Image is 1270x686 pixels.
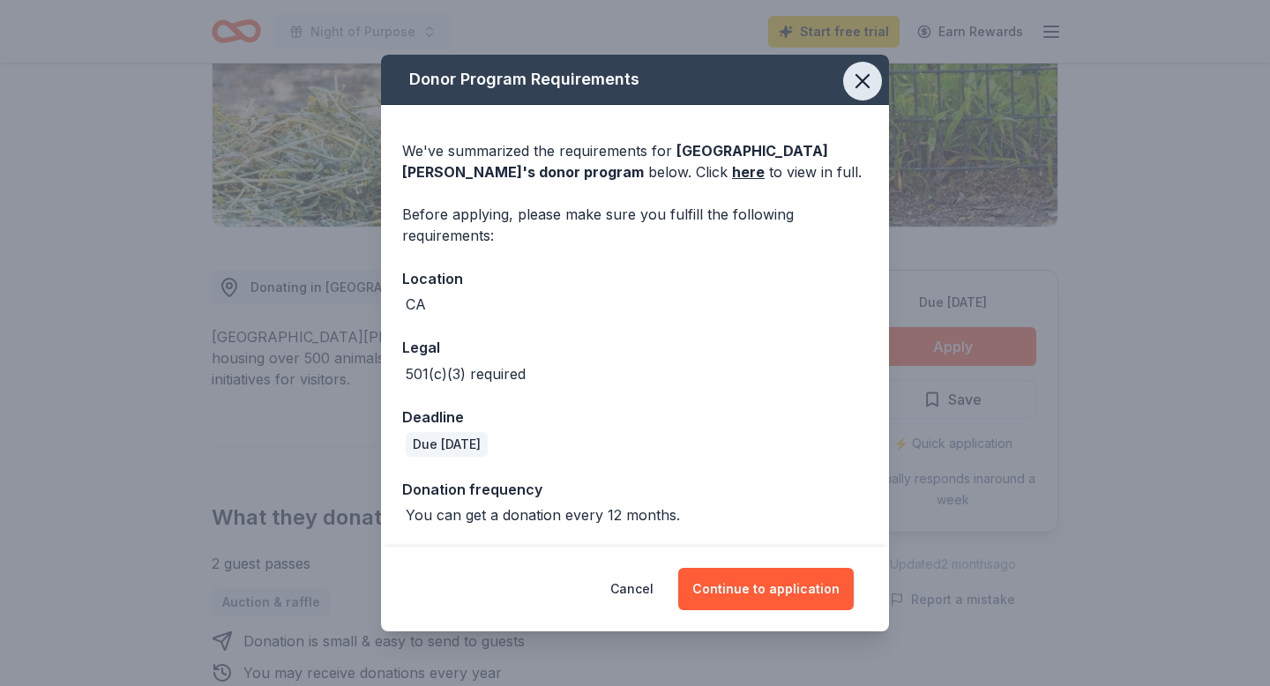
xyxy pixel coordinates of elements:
div: Before applying, please make sure you fulfill the following requirements: [402,204,868,246]
div: Deadline [402,406,868,429]
div: CA [406,294,426,315]
div: Location [402,267,868,290]
div: Donation frequency [402,478,868,501]
a: here [732,161,765,183]
div: 501(c)(3) required [406,363,526,384]
button: Continue to application [678,568,854,610]
div: Due [DATE] [406,432,488,457]
div: Legal [402,336,868,359]
button: Cancel [610,568,654,610]
div: You can get a donation every 12 months. [406,504,680,526]
div: We've summarized the requirements for below. Click to view in full. [402,140,868,183]
div: Donor Program Requirements [381,55,889,105]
